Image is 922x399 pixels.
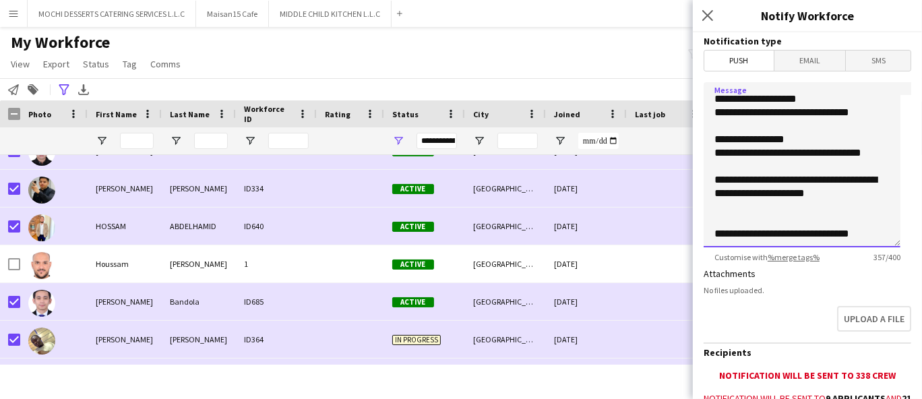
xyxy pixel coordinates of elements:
label: Attachments [704,268,756,280]
div: [DATE] [546,245,627,282]
div: [PERSON_NAME] [88,321,162,358]
div: [GEOGRAPHIC_DATA] [465,245,546,282]
button: Open Filter Menu [392,135,404,147]
div: [DATE] [546,208,627,245]
span: In progress [392,335,441,345]
div: ID685 [236,283,317,320]
button: Open Filter Menu [170,135,182,147]
div: [DATE] [546,321,627,358]
input: First Name Filter Input [120,133,154,149]
div: [GEOGRAPHIC_DATA] [465,170,546,207]
a: Export [38,55,75,73]
img: Houssam Hussein [28,252,55,279]
div: [PERSON_NAME] [162,245,236,282]
a: Tag [117,55,142,73]
app-action-btn: Add to tag [25,82,41,98]
button: Open Filter Menu [473,135,485,147]
span: Export [43,58,69,70]
span: Active [392,184,434,194]
input: Joined Filter Input [578,133,619,149]
button: Open Filter Menu [244,135,256,147]
span: Comms [150,58,181,70]
button: Open Filter Menu [554,135,566,147]
span: View [11,58,30,70]
div: Houssam [88,245,162,282]
div: ID334 [236,170,317,207]
a: %merge tags% [768,252,820,262]
span: Tag [123,58,137,70]
span: Active [392,222,434,232]
img: Harshdeep Singh [28,177,55,204]
input: City Filter Input [497,133,538,149]
div: [PERSON_NAME] [88,283,162,320]
span: Push [704,51,774,71]
h3: Recipients [704,346,911,359]
div: ID640 [236,208,317,245]
a: Status [78,55,115,73]
img: Ibrahim Adewale adeyemi [28,328,55,355]
span: My Workforce [11,32,110,53]
span: Email [774,51,846,71]
app-action-btn: Export XLSX [75,82,92,98]
span: Workforce ID [244,104,293,124]
span: Status [83,58,109,70]
span: City [473,109,489,119]
button: MIDDLE CHILD KITCHEN L.L.C [269,1,392,27]
span: Last Name [170,109,210,119]
span: Customise with [704,252,830,262]
div: No files uploaded. [704,285,911,295]
div: ID180 [236,359,317,396]
div: [PERSON_NAME] [88,359,162,396]
app-action-btn: Advanced filters [56,82,72,98]
button: Maisan15 Cafe [196,1,269,27]
div: Notification will be sent to 338 crew [704,369,911,381]
span: Active [392,259,434,270]
div: [PERSON_NAME] [88,170,162,207]
div: [GEOGRAPHIC_DATA] [465,359,546,396]
span: 357 / 400 [863,252,911,262]
input: Workforce ID Filter Input [268,133,309,149]
div: [DATE] [546,283,627,320]
div: [DATE] [546,170,627,207]
span: Active [392,297,434,307]
div: [GEOGRAPHIC_DATA] [465,208,546,245]
img: HOSSAM ABDELHAMID [28,214,55,241]
div: ID364 [236,321,317,358]
button: Upload a file [837,306,911,332]
div: [GEOGRAPHIC_DATA] [465,321,546,358]
button: MOCHI DESSERTS CATERING SERVICES L.L.C [28,1,196,27]
button: Open Filter Menu [96,135,108,147]
h3: Notify Workforce [693,7,922,24]
app-action-btn: Notify workforce [5,82,22,98]
div: [PERSON_NAME] [162,170,236,207]
a: View [5,55,35,73]
input: Last Name Filter Input [194,133,228,149]
div: [PERSON_NAME] [162,359,236,396]
span: Last job [635,109,665,119]
span: First Name [96,109,137,119]
span: Status [392,109,419,119]
div: [PERSON_NAME] [162,321,236,358]
div: Bandola [162,283,236,320]
span: SMS [846,51,911,71]
span: Photo [28,109,51,119]
span: Joined [554,109,580,119]
span: Rating [325,109,350,119]
div: 1 [236,245,317,282]
div: HOSSAM [88,208,162,245]
a: Comms [145,55,186,73]
img: Hubert Bandola [28,290,55,317]
h3: Notification type [704,35,911,47]
div: ABDELHAMID [162,208,236,245]
div: [DATE] [546,359,627,396]
div: [GEOGRAPHIC_DATA] [465,283,546,320]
